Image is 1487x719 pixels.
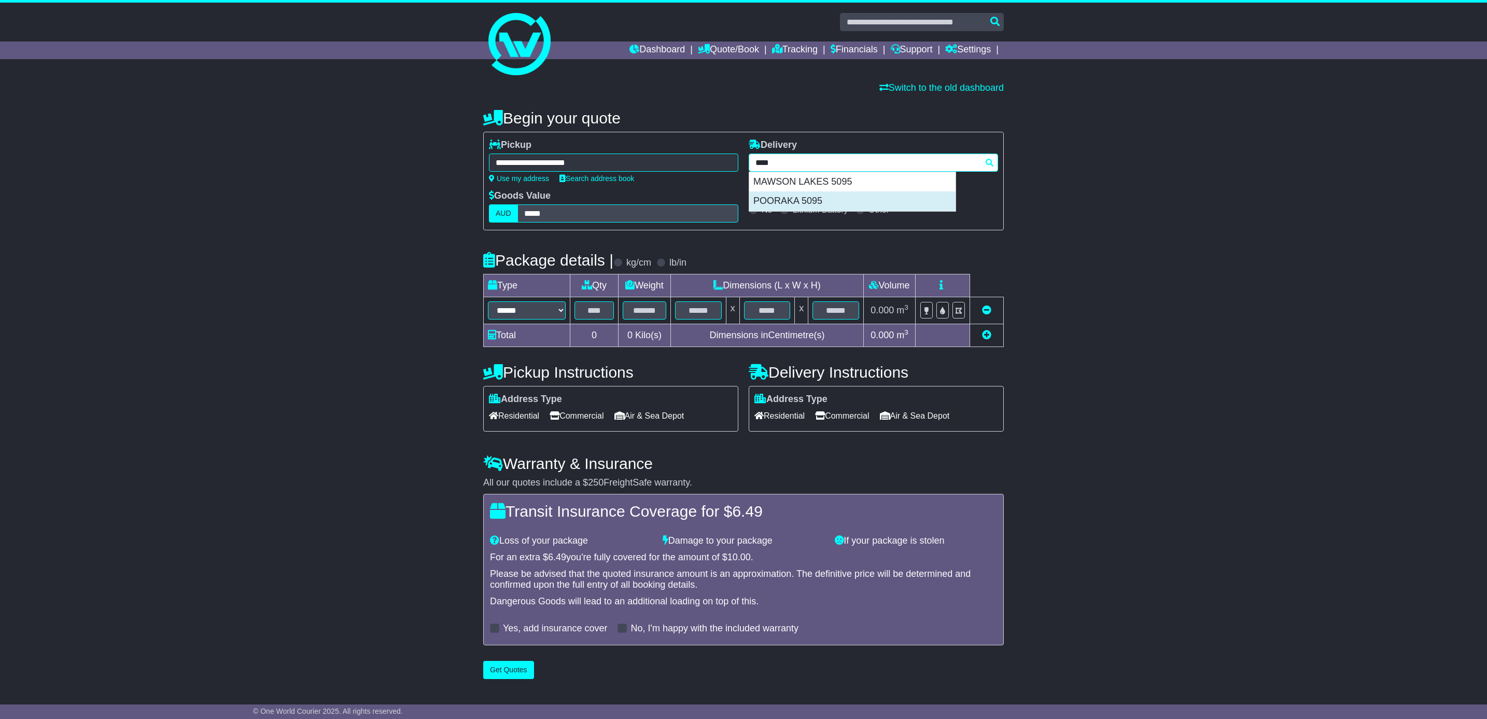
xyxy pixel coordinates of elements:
button: Get Quotes [483,661,534,679]
a: Support [891,42,933,59]
sup: 3 [904,303,908,311]
span: Air & Sea Depot [880,408,950,424]
a: Switch to the old dashboard [879,82,1004,93]
span: 10.00 [727,552,751,562]
span: 0 [627,330,633,340]
a: Search address book [559,174,634,183]
td: Type [484,274,570,297]
a: Tracking [772,42,818,59]
span: Commercial [550,408,604,424]
td: Dimensions (L x W x H) [670,274,863,297]
span: 0.000 [871,330,894,340]
h4: Delivery Instructions [749,364,1004,381]
label: Goods Value [489,190,551,202]
span: Residential [489,408,539,424]
span: m [896,305,908,315]
span: Air & Sea Depot [614,408,684,424]
a: Financials [831,42,878,59]
span: Commercial [815,408,869,424]
label: Delivery [749,140,797,151]
div: If your package is stolen [830,535,1002,547]
a: Use my address [489,174,549,183]
a: Remove this item [982,305,991,315]
a: Settings [945,42,991,59]
label: Address Type [489,394,562,405]
span: 250 [588,477,604,488]
div: For an extra $ you're fully covered for the amount of $ . [490,552,997,563]
label: Yes, add insurance cover [503,623,607,634]
label: No, I'm happy with the included warranty [630,623,798,634]
div: Dangerous Goods will lead to an additional loading on top of this. [490,596,997,607]
td: Qty [570,274,619,297]
h4: Begin your quote [483,109,1004,127]
span: 6.49 [732,503,762,520]
td: Dimensions in Centimetre(s) [670,324,863,347]
td: x [795,297,808,324]
h4: Transit Insurance Coverage for $ [490,503,997,520]
td: Kilo(s) [619,324,671,347]
label: AUD [489,204,518,223]
div: Please be advised that the quoted insurance amount is an approximation. The definitive price will... [490,569,997,591]
td: Weight [619,274,671,297]
div: POORAKA 5095 [749,191,956,211]
td: 0 [570,324,619,347]
span: Residential [754,408,805,424]
td: x [726,297,739,324]
div: Loss of your package [485,535,657,547]
td: Total [484,324,570,347]
a: Quote/Book [698,42,759,59]
div: Damage to your package [657,535,830,547]
a: Add new item [982,330,991,340]
label: Pickup [489,140,531,151]
span: 6.49 [548,552,566,562]
div: MAWSON LAKES 5095 [749,172,956,192]
a: Dashboard [629,42,685,59]
td: Volume [863,274,915,297]
span: 0.000 [871,305,894,315]
typeahead: Please provide city [749,154,998,172]
label: Address Type [754,394,827,405]
label: lb/in [669,257,686,269]
span: m [896,330,908,340]
h4: Package details | [483,252,613,269]
label: kg/cm [626,257,651,269]
span: © One World Courier 2025. All rights reserved. [253,707,403,715]
h4: Warranty & Insurance [483,455,1004,472]
sup: 3 [904,328,908,336]
div: All our quotes include a $ FreightSafe warranty. [483,477,1004,489]
h4: Pickup Instructions [483,364,738,381]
